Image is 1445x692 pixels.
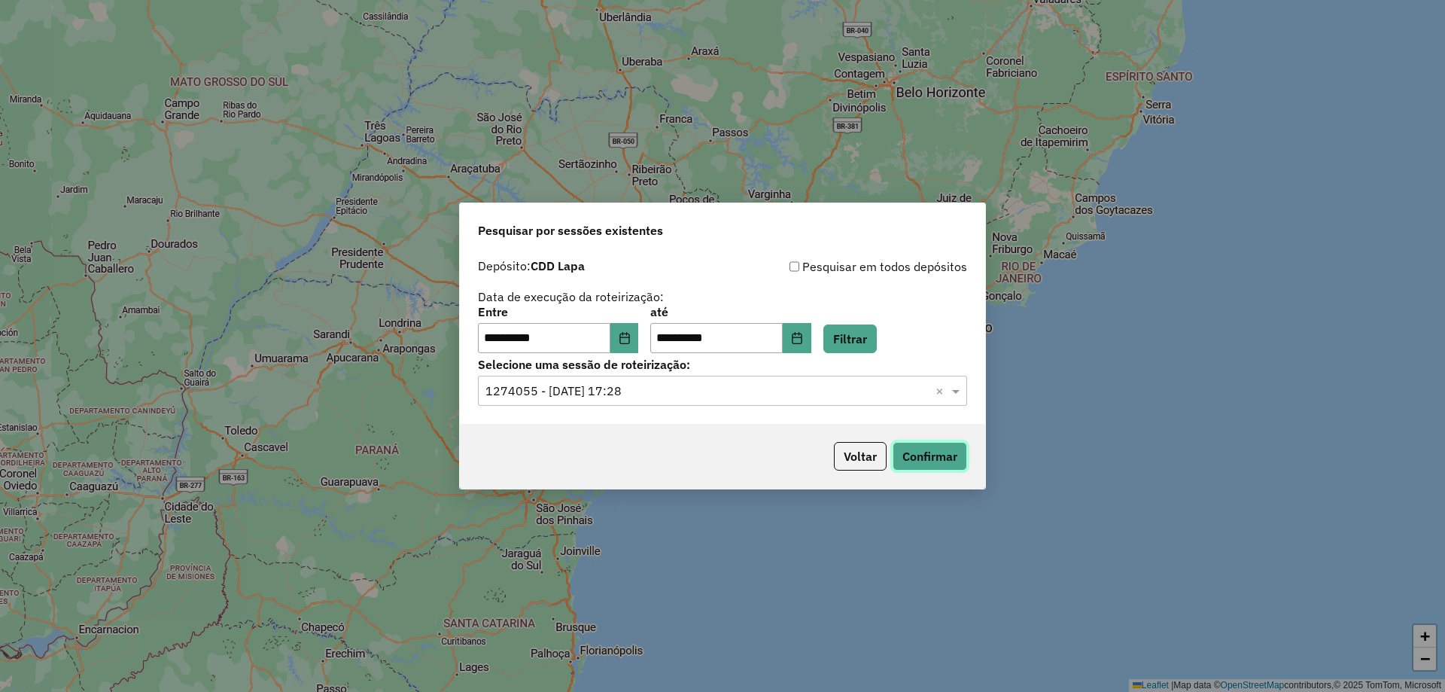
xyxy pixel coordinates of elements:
label: Depósito: [478,257,585,275]
button: Choose Date [783,323,811,353]
strong: CDD Lapa [531,258,585,273]
button: Choose Date [610,323,639,353]
label: Selecione uma sessão de roteirização: [478,355,967,373]
label: Entre [478,303,638,321]
span: Clear all [935,382,948,400]
div: Pesquisar em todos depósitos [722,258,967,276]
button: Confirmar [893,442,967,471]
span: Pesquisar por sessões existentes [478,221,663,239]
label: até [650,303,811,321]
label: Data de execução da roteirização: [478,288,664,306]
button: Voltar [834,442,887,471]
button: Filtrar [823,325,877,353]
